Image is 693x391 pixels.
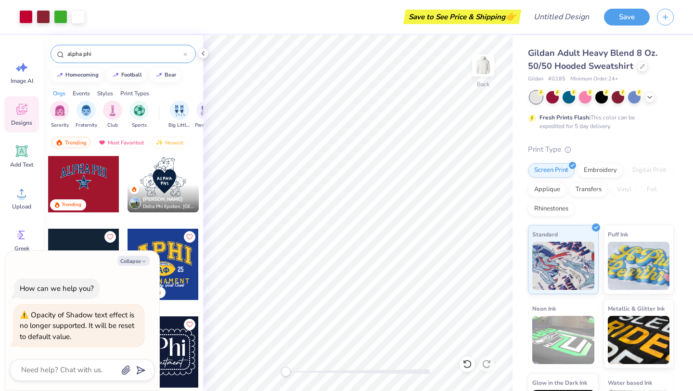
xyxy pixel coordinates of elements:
span: Parent's Weekend [195,122,217,129]
button: filter button [76,101,97,129]
span: Add Text [10,161,33,169]
span: Sorority [51,122,69,129]
div: Print Type [528,144,674,155]
span: Puff Ink [608,229,628,239]
button: homecoming [51,68,103,82]
div: Back [477,80,489,89]
img: trend_line.gif [155,72,163,78]
div: filter for Sorority [50,101,69,129]
span: Upload [12,203,31,210]
span: Glow in the Dark Ink [532,378,587,388]
img: Back [474,56,493,75]
div: Rhinestones [528,202,575,216]
img: Parent's Weekend Image [201,105,212,116]
div: bear [165,72,176,78]
span: Water based Ink [608,378,652,388]
img: Big Little Reveal Image [174,105,185,116]
div: Events [73,89,90,98]
span: Minimum Order: 24 + [570,75,618,83]
img: Sorority Image [54,105,65,116]
div: homecoming [65,72,99,78]
div: filter for Parent's Weekend [195,101,217,129]
button: football [106,68,146,82]
span: Delta Phi Epsilon, [GEOGRAPHIC_DATA][US_STATE] at [GEOGRAPHIC_DATA] [143,203,195,210]
span: Sports [132,122,147,129]
img: Fraternity Image [81,105,91,116]
span: Gildan Adult Heavy Blend 8 Oz. 50/50 Hooded Sweatshirt [528,47,657,72]
div: Accessibility label [281,367,291,377]
span: # G185 [548,75,565,83]
div: Most Favorited [94,137,148,148]
button: filter button [195,101,217,129]
img: trend_line.gif [112,72,119,78]
div: Trending [51,137,91,148]
button: Save [604,9,650,26]
div: Screen Print [528,163,575,178]
div: Print Types [120,89,149,98]
input: Untitled Design [526,7,597,26]
div: football [121,72,142,78]
div: filter for Sports [129,101,149,129]
span: Image AI [11,77,33,85]
span: Big Little Reveal [168,122,191,129]
img: newest.gif [155,139,163,146]
div: Newest [151,137,188,148]
img: trend_line.gif [56,72,64,78]
div: Foil [641,182,663,197]
div: filter for Big Little Reveal [168,101,191,129]
div: Transfers [569,182,608,197]
span: Metallic & Glitter Ink [608,303,665,313]
div: Embroidery [577,163,623,178]
button: filter button [50,101,69,129]
span: Neon Ink [532,303,556,313]
div: How can we help you? [20,284,94,293]
span: Fraternity [76,122,97,129]
button: Like [184,231,195,243]
div: Save to See Price & Shipping [406,10,519,24]
div: Opacity of Shadow text effect is no longer supported. It will be reset to default value. [20,310,138,342]
span: Gildan [528,75,543,83]
strong: Fresh Prints Flash: [539,114,590,121]
div: Styles [97,89,113,98]
button: filter button [168,101,191,129]
span: [PERSON_NAME] [143,196,183,203]
img: Club Image [107,105,118,116]
div: Vinyl [611,182,638,197]
span: Standard [532,229,558,239]
div: This color can be expedited for 5 day delivery. [539,113,658,130]
div: filter for Fraternity [76,101,97,129]
img: Puff Ink [608,242,670,290]
div: Applique [528,182,566,197]
img: most_fav.gif [98,139,106,146]
img: trending.gif [55,139,63,146]
div: Digital Print [626,163,673,178]
button: filter button [103,101,122,129]
button: filter button [129,101,149,129]
span: Club [107,122,118,129]
div: Trending [62,201,81,209]
div: Orgs [53,89,65,98]
span: Designs [11,119,32,127]
div: filter for Club [103,101,122,129]
span: Greek [14,245,29,252]
img: Standard [532,242,594,290]
img: Metallic & Glitter Ink [608,316,670,364]
button: Like [104,231,116,243]
span: 👉 [505,11,516,22]
button: Like [184,319,195,330]
img: Sports Image [134,105,145,116]
img: Neon Ink [532,316,594,364]
button: bear [150,68,180,82]
input: Try "Alpha" [66,49,183,59]
button: Collapse [117,256,150,266]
